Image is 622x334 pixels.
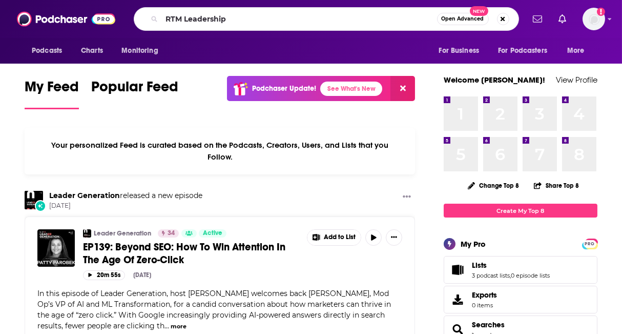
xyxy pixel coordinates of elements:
span: Exports [472,290,497,300]
span: Open Advanced [442,16,484,22]
img: Leader Generation [83,229,91,238]
a: Show notifications dropdown [554,10,570,28]
button: open menu [491,41,562,61]
button: Show More Button [386,229,402,246]
button: Change Top 8 [462,179,525,192]
img: EP139: Beyond SEO: How To Win Attention In The Age Of Zero-Click [37,229,75,267]
span: Logged in as crenshawcomms [583,8,605,30]
a: Charts [74,41,109,61]
span: Lists [472,261,487,270]
h3: released a new episode [49,191,202,201]
span: Add to List [324,233,356,241]
a: Lists [447,263,468,277]
button: open menu [431,41,492,61]
span: Popular Feed [91,78,178,102]
button: open menu [114,41,171,61]
button: Open AdvancedNew [437,13,489,25]
span: New [470,6,488,16]
button: Show More Button [399,191,415,204]
span: Lists [444,256,597,284]
span: [DATE] [49,202,202,210]
div: Search podcasts, credits, & more... [134,7,519,31]
span: In this episode of Leader Generation, host [PERSON_NAME] welcomes back [PERSON_NAME], Mod Op’s VP... [37,289,391,330]
span: , [510,272,511,279]
a: Show notifications dropdown [529,10,546,28]
input: Search podcasts, credits, & more... [162,11,437,27]
a: PRO [584,240,596,247]
button: open menu [560,41,597,61]
a: Lists [472,261,550,270]
span: EP139: Beyond SEO: How To Win Attention In The Age Of Zero-Click [83,241,285,266]
button: Show More Button [307,230,361,245]
div: [DATE] [133,271,151,279]
a: View Profile [556,75,597,85]
a: Searches [472,320,505,329]
a: Exports [444,286,597,313]
a: 34 [158,229,179,238]
span: Monitoring [121,44,158,58]
a: Popular Feed [91,78,178,109]
span: More [567,44,585,58]
span: Podcasts [32,44,62,58]
div: Your personalized Feed is curated based on the Podcasts, Creators, Users, and Lists that you Follow. [25,128,415,174]
span: Charts [81,44,103,58]
a: 3 podcast lists [472,272,510,279]
button: open menu [25,41,75,61]
img: Podchaser - Follow, Share and Rate Podcasts [17,9,115,29]
svg: Add a profile image [597,8,605,16]
span: PRO [584,240,596,248]
p: Podchaser Update! [252,84,316,93]
button: more [171,322,186,331]
span: 34 [168,228,175,239]
button: Share Top 8 [533,175,579,195]
a: See What's New [320,82,382,96]
span: Exports [447,292,468,307]
div: New Episode [35,200,46,211]
button: 20m 55s [83,270,125,280]
span: Active [203,228,222,239]
a: Active [199,229,226,238]
button: Show profile menu [583,8,605,30]
span: For Podcasters [498,44,547,58]
span: For Business [439,44,479,58]
span: My Feed [25,78,79,102]
a: 0 episode lists [511,272,550,279]
a: My Feed [25,78,79,109]
a: EP139: Beyond SEO: How To Win Attention In The Age Of Zero-Click [83,241,300,266]
a: Leader Generation [94,229,151,238]
img: Leader Generation [25,191,43,209]
a: Welcome [PERSON_NAME]! [444,75,545,85]
a: Create My Top 8 [444,204,597,218]
div: My Pro [461,239,486,249]
img: User Profile [583,8,605,30]
span: ... [164,321,169,330]
span: 0 items [472,302,497,309]
a: Leader Generation [49,191,120,200]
